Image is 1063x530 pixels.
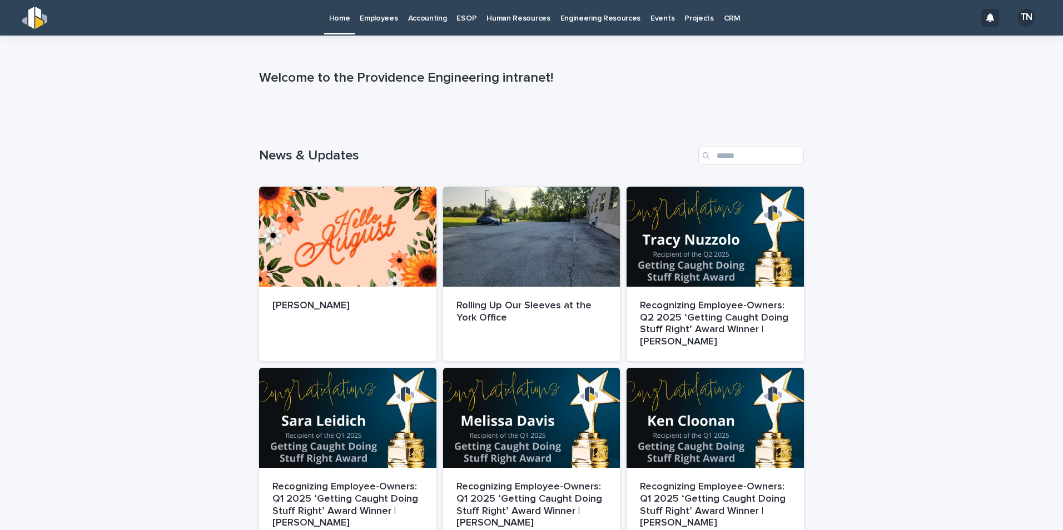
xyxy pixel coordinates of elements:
a: Recognizing Employee-Owners: Q2 2025 ‘Getting Caught Doing Stuff Right’ Award Winner | [PERSON_NAME] [627,187,804,361]
p: Rolling Up Our Sleeves at the York Office [456,300,607,324]
p: Recognizing Employee-Owners: Q1 2025 ‘Getting Caught Doing Stuff Right’ Award Winner | [PERSON_NAME] [272,481,423,529]
p: Recognizing Employee-Owners: Q1 2025 ‘Getting Caught Doing Stuff Right’ Award Winner | [PERSON_NAME] [640,481,791,529]
p: Recognizing Employee-Owners: Q2 2025 ‘Getting Caught Doing Stuff Right’ Award Winner | [PERSON_NAME] [640,300,791,348]
p: Recognizing Employee-Owners: Q1 2025 ‘Getting Caught Doing Stuff Right’ Award Winner | [PERSON_NAME] [456,481,607,529]
div: TN [1017,9,1035,27]
h1: News & Updates [259,148,694,164]
a: Rolling Up Our Sleeves at the York Office [443,187,620,361]
img: s5b5MGTdWwFoU4EDV7nw [22,7,47,29]
p: Welcome to the Providence Engineering intranet! [259,70,799,86]
a: [PERSON_NAME] [259,187,436,361]
p: [PERSON_NAME] [272,300,423,312]
input: Search [698,147,804,164]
